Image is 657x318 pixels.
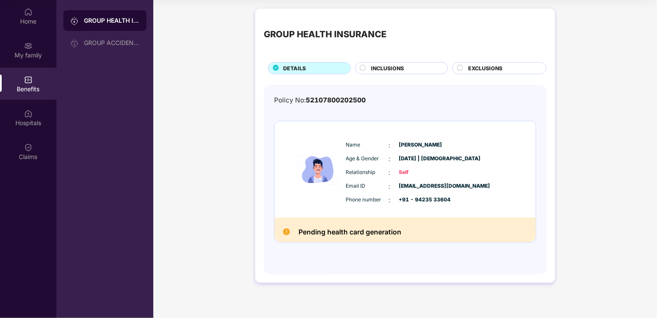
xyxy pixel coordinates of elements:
[346,196,389,204] span: Phone number
[399,155,442,163] span: [DATE] | [DEMOGRAPHIC_DATA]
[24,8,33,16] img: svg+xml;base64,PHN2ZyBpZD0iSG9tZSIgeG1sbnM9Imh0dHA6Ly93d3cudzMub3JnLzIwMDAvc3ZnIiB3aWR0aD0iMjAiIG...
[299,226,401,238] h2: Pending health card generation
[84,39,140,46] div: GROUP ACCIDENTAL INSURANCE
[389,154,391,164] span: :
[283,64,306,72] span: DETAILS
[84,16,140,25] div: GROUP HEALTH INSURANCE
[293,132,344,207] img: icon
[468,64,502,72] span: EXCLUSIONS
[274,95,366,105] div: Policy No:
[399,168,442,177] span: Self
[346,182,389,190] span: Email ID
[70,39,79,48] img: svg+xml;base64,PHN2ZyB3aWR0aD0iMjAiIGhlaWdodD0iMjAiIHZpZXdCb3g9IjAgMCAyMCAyMCIgZmlsbD0ibm9uZSIgeG...
[24,109,33,118] img: svg+xml;base64,PHN2ZyBpZD0iSG9zcGl0YWxzIiB4bWxucz0iaHR0cDovL3d3dy53My5vcmcvMjAwMC9zdmciIHdpZHRoPS...
[399,196,442,204] span: +91 - 94235 33604
[399,141,442,149] span: [PERSON_NAME]
[283,228,290,235] img: Pending
[346,141,389,149] span: Name
[389,168,391,177] span: :
[389,182,391,191] span: :
[371,64,404,72] span: INCLUSIONS
[389,141,391,150] span: :
[346,155,389,163] span: Age & Gender
[24,143,33,152] img: svg+xml;base64,PHN2ZyBpZD0iQ2xhaW0iIHhtbG5zPSJodHRwOi8vd3d3LnczLm9yZy8yMDAwL3N2ZyIgd2lkdGg9IjIwIi...
[306,96,366,104] span: 52107800202500
[24,42,33,50] img: svg+xml;base64,PHN2ZyB3aWR0aD0iMjAiIGhlaWdodD0iMjAiIHZpZXdCb3g9IjAgMCAyMCAyMCIgZmlsbD0ibm9uZSIgeG...
[399,182,442,190] span: [EMAIL_ADDRESS][DOMAIN_NAME]
[389,195,391,205] span: :
[264,27,386,41] div: GROUP HEALTH INSURANCE
[70,17,79,25] img: svg+xml;base64,PHN2ZyB3aWR0aD0iMjAiIGhlaWdodD0iMjAiIHZpZXdCb3g9IjAgMCAyMCAyMCIgZmlsbD0ibm9uZSIgeG...
[24,75,33,84] img: svg+xml;base64,PHN2ZyBpZD0iQmVuZWZpdHMiIHhtbG5zPSJodHRwOi8vd3d3LnczLm9yZy8yMDAwL3N2ZyIgd2lkdGg9Ij...
[346,168,389,177] span: Relationship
